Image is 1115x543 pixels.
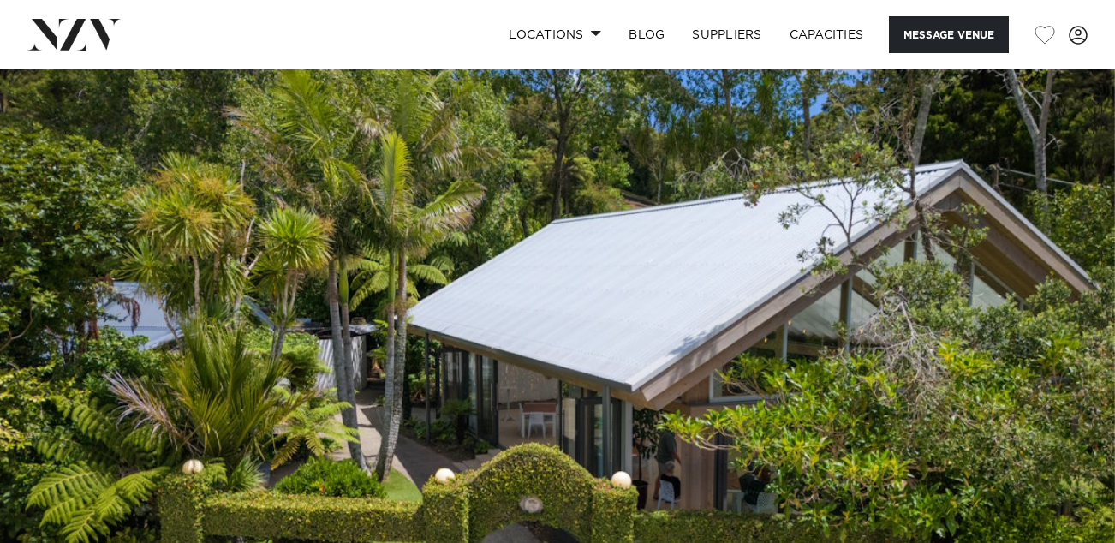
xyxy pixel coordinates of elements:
[615,16,678,53] a: BLOG
[495,16,615,53] a: Locations
[776,16,878,53] a: Capacities
[27,19,121,50] img: nzv-logo.png
[889,16,1009,53] button: Message Venue
[678,16,775,53] a: SUPPLIERS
